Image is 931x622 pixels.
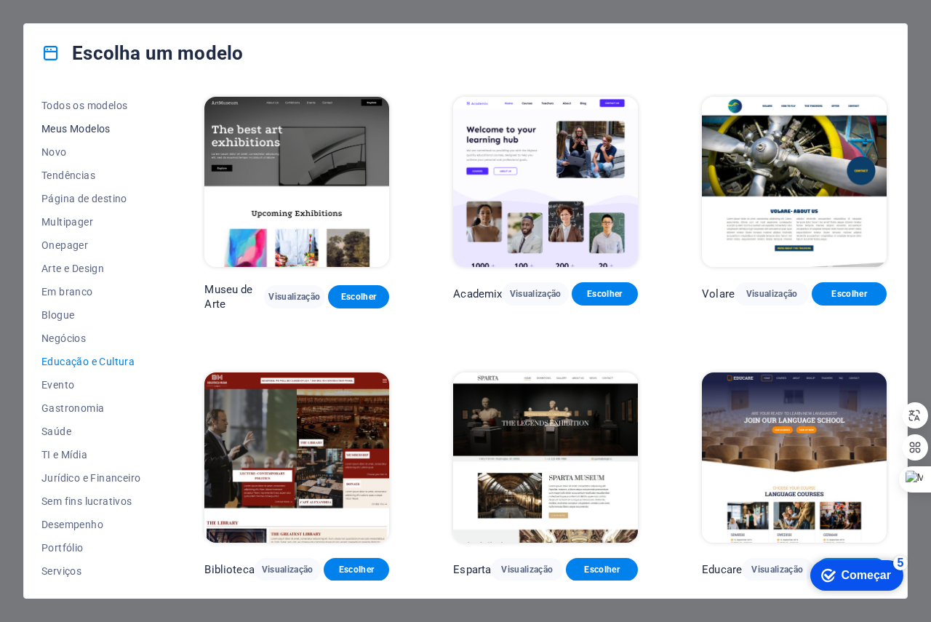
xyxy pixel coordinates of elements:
[41,164,140,187] button: Tendências
[41,187,140,210] button: Página de destino
[831,289,867,299] font: Escolher
[41,565,81,577] font: Serviços
[702,563,742,576] font: Educare
[41,309,74,321] font: Blogue
[41,303,140,327] button: Blogue
[204,283,252,311] font: Museu de Arte
[41,536,140,559] button: Portfólio
[41,263,104,274] font: Arte e Design
[41,234,140,257] button: Onepager
[41,426,71,437] font: Saúde
[72,42,243,64] font: Escolha um modelo
[41,472,140,484] font: Jurídico e Financeiro
[501,565,553,575] font: Visualização
[41,542,84,554] font: Portfólio
[572,282,638,306] button: Escolher
[41,379,74,391] font: Evento
[41,239,88,251] font: Onepager
[262,565,313,575] font: Visualização
[742,558,812,581] button: Visualização
[41,495,132,507] font: Sem fins lucrativos
[41,396,140,420] button: Gastronomia
[4,7,97,38] div: Começar 5 itens restantes, 0% concluído
[566,558,638,581] button: Escolher
[328,285,389,308] button: Escolher
[453,287,502,300] font: Academix
[41,280,140,303] button: Em branco
[41,402,104,414] font: Gastronomia
[491,558,563,581] button: Visualização
[735,282,810,306] button: Visualização
[702,97,887,267] img: Volare
[204,372,389,543] img: Biblioteca
[41,443,140,466] button: TI e Mídia
[41,94,140,117] button: Todos os modelos
[453,563,491,576] font: Esparta
[746,289,798,299] font: Visualização
[812,282,887,306] button: Escolher
[41,257,140,280] button: Arte e Design
[41,513,140,536] button: Desempenho
[702,287,735,300] font: Volare
[268,292,320,302] font: Visualização
[41,327,140,350] button: Negócios
[204,563,254,576] font: Biblioteca
[91,4,97,16] font: 5
[41,449,87,460] font: TI e Mídia
[751,565,803,575] font: Visualização
[255,558,321,581] button: Visualização
[35,16,84,28] font: Começar
[341,292,377,302] font: Escolher
[41,117,140,140] button: Meus Modelos
[453,97,638,267] img: Academix
[584,565,620,575] font: Escolher
[41,210,140,234] button: Multipager
[324,558,390,581] button: Escolher
[41,286,93,298] font: Em branco
[41,216,93,228] font: Multipager
[204,97,389,267] img: Museu de Arte
[41,490,140,513] button: Sem fins lucrativos
[702,372,887,543] img: Educare
[264,285,325,308] button: Visualização
[41,356,135,367] font: Educação e Cultura
[41,332,86,344] font: Negócios
[41,559,140,583] button: Serviços
[41,170,95,181] font: Tendências
[41,466,140,490] button: Jurídico e Financeiro
[453,372,638,543] img: Esparta
[339,565,375,575] font: Escolher
[587,289,623,299] font: Escolher
[41,519,103,530] font: Desempenho
[502,282,568,306] button: Visualização
[41,420,140,443] button: Saúde
[41,123,111,135] font: Meus Modelos
[41,373,140,396] button: Evento
[41,146,67,158] font: Novo
[41,100,127,111] font: Todos os modelos
[41,350,140,373] button: Educação e Cultura
[41,193,127,204] font: Página de destino
[510,289,562,299] font: Visualização
[41,140,140,164] button: Novo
